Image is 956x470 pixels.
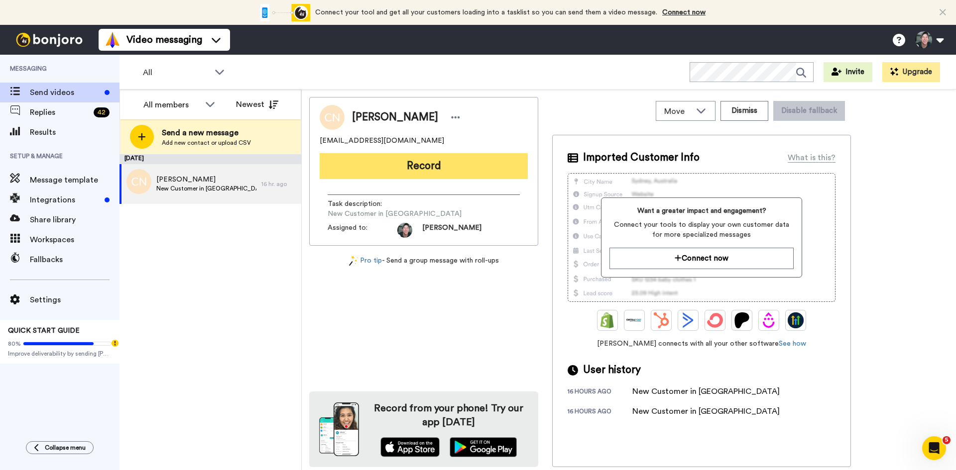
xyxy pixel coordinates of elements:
img: ActiveCampaign [680,312,696,328]
img: Drip [761,312,777,328]
div: 42 [94,107,110,117]
div: 16 hours ago [568,407,632,417]
button: Connect now [609,248,793,269]
span: [EMAIL_ADDRESS][DOMAIN_NAME] [320,136,444,146]
img: 57205295-f2b3-4b88-9108-b157d8500dbc-1599912217.jpg [397,223,412,238]
span: Video messaging [126,33,202,47]
img: GoHighLevel [788,312,804,328]
span: Integrations [30,194,101,206]
span: Connect your tool and get all your customers loading into a tasklist so you can send them a video... [315,9,657,16]
button: Invite [824,62,872,82]
img: Shopify [599,312,615,328]
img: cn.png [126,169,151,194]
span: 5 [943,436,951,444]
h4: Record from your phone! Try our app [DATE] [369,401,528,429]
a: Pro tip [349,256,382,266]
span: Add new contact or upload CSV [162,139,251,147]
span: Task description : [328,199,397,209]
img: ConvertKit [707,312,723,328]
span: User history [583,363,641,377]
span: [PERSON_NAME] [352,110,438,125]
span: Message template [30,174,119,186]
span: All [143,67,210,79]
span: [PERSON_NAME] [422,223,481,238]
button: Dismiss [720,101,768,121]
div: animation [255,4,310,21]
img: Image of Caroline Neuner [320,105,345,130]
img: Hubspot [653,312,669,328]
button: Newest [229,94,286,114]
img: appstore [380,437,440,457]
span: Workspaces [30,234,119,246]
div: - Send a group message with roll-ups [309,256,538,266]
iframe: Intercom live chat [922,436,946,460]
img: playstore [450,437,517,457]
div: What is this? [788,152,836,164]
span: Imported Customer Info [583,150,700,165]
button: Record [320,153,528,179]
span: Connect your tools to display your own customer data for more specialized messages [609,220,793,240]
a: Connect now [662,9,706,16]
span: Move [664,105,691,117]
img: bj-logo-header-white.svg [12,33,87,47]
span: Share library [30,214,119,226]
span: [PERSON_NAME] [156,175,256,185]
img: download [319,402,359,456]
button: Upgrade [882,62,940,82]
button: Disable fallback [773,101,845,121]
img: Patreon [734,312,750,328]
span: New Customer in [GEOGRAPHIC_DATA] [156,185,256,192]
div: New Customer in [GEOGRAPHIC_DATA] [632,385,780,397]
div: 16 hours ago [568,387,632,397]
img: Ontraport [626,312,642,328]
div: Tooltip anchor [111,339,119,348]
div: New Customer in [GEOGRAPHIC_DATA] [632,405,780,417]
span: New Customer in [GEOGRAPHIC_DATA] [328,209,462,219]
div: [DATE] [119,154,301,164]
span: 80% [8,340,21,348]
a: See how [779,340,806,347]
img: vm-color.svg [105,32,120,48]
span: Send a new message [162,127,251,139]
span: Want a greater impact and engagement? [609,206,793,216]
span: Settings [30,294,119,306]
span: QUICK START GUIDE [8,327,80,334]
img: magic-wand.svg [349,256,358,266]
span: Send videos [30,87,101,98]
button: Collapse menu [26,441,94,454]
div: 16 hr. ago [261,180,296,188]
span: Fallbacks [30,254,119,266]
div: All members [143,99,200,111]
span: [PERSON_NAME] connects with all your other software [568,339,836,349]
span: Assigned to: [328,223,397,238]
span: Results [30,126,119,138]
span: Improve deliverability by sending [PERSON_NAME]’s from your own email [8,350,112,358]
span: Replies [30,106,90,118]
span: Collapse menu [45,444,86,452]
